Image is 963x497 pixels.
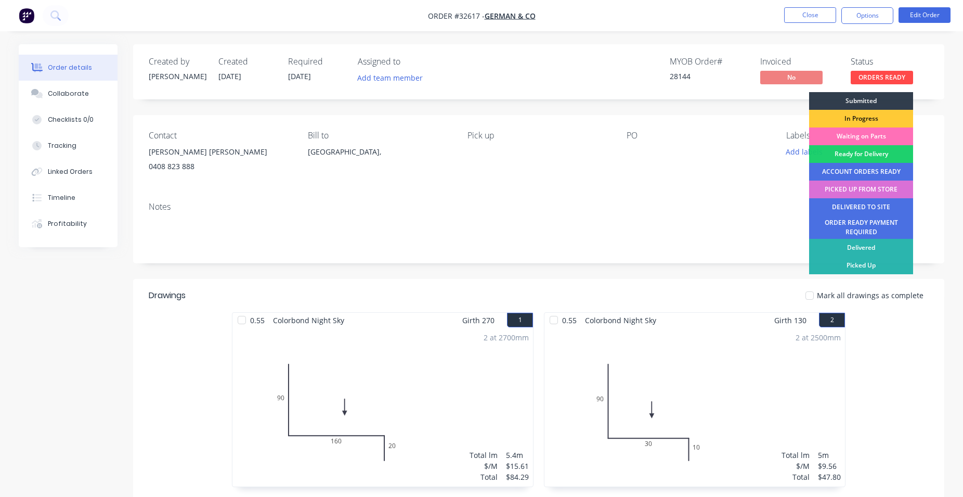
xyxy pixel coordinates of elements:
div: $9.56 [818,461,841,471]
div: ORDER READY PAYMENT REQUIRED [809,216,913,239]
div: Assigned to [358,57,462,67]
div: 2 at 2500mm [796,332,841,343]
div: [PERSON_NAME] [PERSON_NAME] [149,145,291,159]
div: Linked Orders [48,167,93,176]
div: $15.61 [506,461,529,471]
div: Total lm [782,450,810,461]
div: $84.29 [506,471,529,482]
button: Options [841,7,893,24]
div: Profitability [48,219,87,228]
button: Add labels [780,145,828,159]
button: Order details [19,55,118,81]
div: Pick up [467,131,610,141]
div: Order details [48,63,92,72]
button: 1 [507,313,533,327]
div: Notes [149,202,929,212]
span: [DATE] [288,71,311,81]
div: 0408 823 888 [149,159,291,174]
div: ACCOUNT ORDERS READY [809,163,913,181]
div: In Progress [809,110,913,128]
button: Add team member [352,71,428,85]
div: [GEOGRAPHIC_DATA], [308,145,450,159]
button: Close [784,7,836,23]
div: Ready for Delivery [809,145,913,163]
div: Bill to [308,131,450,141]
div: $/M [782,461,810,471]
div: Drawings [149,289,186,302]
div: Status [851,57,929,67]
div: MYOB Order # [670,57,748,67]
div: Total lm [470,450,498,461]
button: Add team member [358,71,428,85]
span: 0.55 [246,313,269,328]
span: Girth 130 [774,313,806,328]
div: 5m [818,450,841,461]
button: Tracking [19,133,118,159]
div: DELIVERED TO SITE [809,198,913,216]
div: Total [782,471,810,482]
div: $/M [470,461,498,471]
button: Timeline [19,185,118,211]
div: 5.4m [506,450,529,461]
div: [PERSON_NAME] [149,71,206,82]
div: $47.80 [818,471,841,482]
span: 0.55 [558,313,581,328]
div: 090160202 at 2700mmTotal lm$/MTotal5.4m$15.61$84.29 [232,328,533,487]
button: ORDERS READY [851,71,913,86]
button: Checklists 0/0 [19,107,118,133]
button: Collaborate [19,81,118,107]
div: Checklists 0/0 [48,115,94,124]
button: Profitability [19,211,118,237]
div: PO [627,131,769,141]
div: Tracking [48,141,76,150]
button: Edit Order [899,7,951,23]
div: Invoiced [760,57,838,67]
div: Collaborate [48,89,89,98]
span: Colorbond Night Sky [269,313,348,328]
div: 28144 [670,71,748,82]
div: [PERSON_NAME] [PERSON_NAME]0408 823 888 [149,145,291,178]
div: Delivered [809,239,913,257]
div: 09030102 at 2500mmTotal lm$/MTotal5m$9.56$47.80 [544,328,845,487]
div: Picked Up [809,257,913,274]
div: Submitted [809,92,913,110]
span: [DATE] [218,71,241,81]
div: PICKED UP FROM STORE [809,181,913,198]
div: Created [218,57,276,67]
span: ORDERS READY [851,71,913,84]
span: No [760,71,823,84]
div: Required [288,57,345,67]
span: Colorbond Night Sky [581,313,660,328]
div: Labels [786,131,929,141]
div: Created by [149,57,206,67]
a: GERMAN & CO [485,11,536,21]
div: Timeline [48,193,75,202]
div: Total [470,471,498,482]
div: Waiting on Parts [809,128,913,145]
button: Linked Orders [19,159,118,185]
div: Contact [149,131,291,141]
div: 2 at 2700mm [484,332,529,343]
span: Order #32617 - [428,11,485,21]
div: [GEOGRAPHIC_DATA], [308,145,450,178]
span: Girth 270 [462,313,494,328]
img: Factory [19,8,34,23]
button: 2 [819,313,845,327]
